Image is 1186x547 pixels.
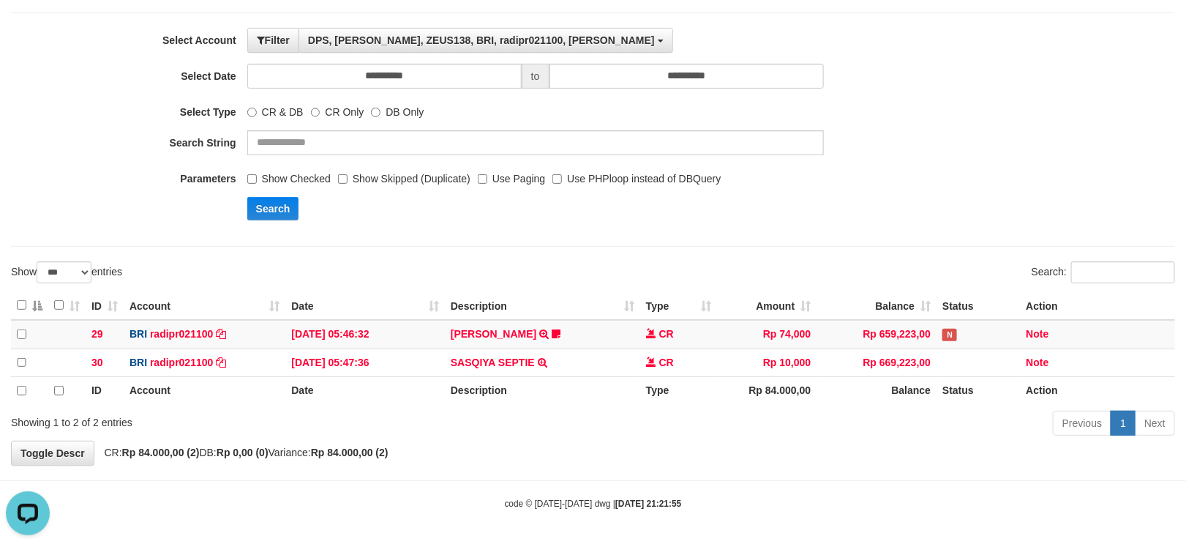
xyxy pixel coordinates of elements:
[216,357,226,368] a: Copy radipr021100 to clipboard
[937,377,1020,405] th: Status
[478,174,487,184] input: Use Paging
[6,6,50,50] button: Open LiveChat chat widget
[1135,411,1175,436] a: Next
[247,28,299,53] button: Filter
[91,357,103,368] span: 30
[371,108,380,117] input: DB Only
[97,447,389,458] span: CR: DB: Variance:
[338,166,470,186] label: Show Skipped (Duplicate)
[48,291,86,320] th: : activate to sort column ascending
[1021,291,1175,320] th: Action
[1027,357,1049,368] a: Note
[11,441,94,466] a: Toggle Descr
[717,349,817,377] td: Rp 10,000
[640,377,717,405] th: Type
[817,377,937,405] th: Balance
[247,166,331,186] label: Show Checked
[659,357,674,368] span: CR
[91,328,103,340] span: 29
[299,28,673,53] button: DPS, [PERSON_NAME], ZEUS138, BRI, radipr021100, [PERSON_NAME]
[445,377,640,405] th: Description
[11,261,122,283] label: Show entries
[247,174,257,184] input: Show Checked
[371,100,424,119] label: DB Only
[522,64,549,89] span: to
[11,291,48,320] th: : activate to sort column descending
[817,291,937,320] th: Balance: activate to sort column ascending
[247,197,299,220] button: Search
[285,377,445,405] th: Date
[817,320,937,349] td: Rp 659,223,00
[122,447,200,458] strong: Rp 84.000,00 (2)
[505,499,682,509] small: code © [DATE]-[DATE] dwg |
[247,100,304,119] label: CR & DB
[338,174,348,184] input: Show Skipped (Duplicate)
[150,328,213,340] a: radipr021100
[311,100,364,119] label: CR Only
[640,291,717,320] th: Type: activate to sort column ascending
[247,108,257,117] input: CR & DB
[659,328,674,340] span: CR
[1053,411,1111,436] a: Previous
[552,174,562,184] input: Use PHPloop instead of DBQuery
[1027,328,1049,340] a: Note
[615,499,681,509] strong: [DATE] 21:21:55
[86,377,124,405] th: ID
[552,166,721,186] label: Use PHPloop instead of DBQuery
[285,320,445,349] td: [DATE] 05:46:32
[216,328,226,340] a: Copy radipr021100 to clipboard
[445,291,640,320] th: Description: activate to sort column ascending
[285,291,445,320] th: Date: activate to sort column ascending
[717,320,817,349] td: Rp 74,000
[942,329,957,341] span: Has Note
[11,409,483,430] div: Showing 1 to 2 of 2 entries
[124,291,285,320] th: Account: activate to sort column ascending
[285,349,445,377] td: [DATE] 05:47:36
[130,328,147,340] span: BRI
[130,357,147,368] span: BRI
[937,291,1020,320] th: Status
[311,108,320,117] input: CR Only
[1071,261,1175,283] input: Search:
[451,328,536,340] a: [PERSON_NAME]
[1021,377,1175,405] th: Action
[308,34,655,46] span: DPS, [PERSON_NAME], ZEUS138, BRI, radipr021100, [PERSON_NAME]
[478,166,545,186] label: Use Paging
[124,377,285,405] th: Account
[150,357,213,368] a: radipr021100
[817,349,937,377] td: Rp 669,223,00
[717,377,817,405] th: Rp 84.000,00
[37,261,91,283] select: Showentries
[86,291,124,320] th: ID: activate to sort column ascending
[217,447,269,458] strong: Rp 0,00 (0)
[451,357,535,368] a: SASQIYA SEPTIE
[311,447,389,458] strong: Rp 84.000,00 (2)
[717,291,817,320] th: Amount: activate to sort column ascending
[1111,411,1136,436] a: 1
[1032,261,1175,283] label: Search:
